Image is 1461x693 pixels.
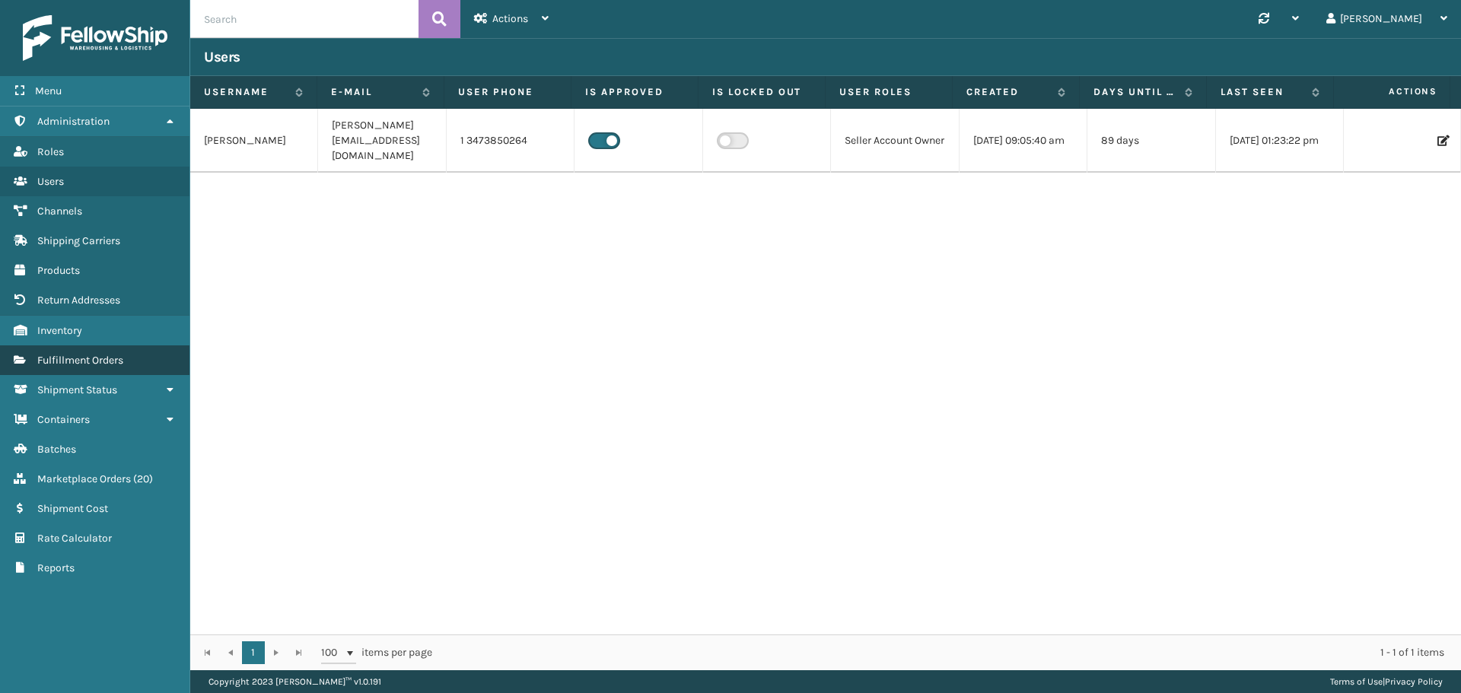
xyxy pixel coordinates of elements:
[321,641,432,664] span: items per page
[1221,85,1304,99] label: Last Seen
[318,109,446,173] td: [PERSON_NAME][EMAIL_ADDRESS][DOMAIN_NAME]
[37,354,123,367] span: Fulfillment Orders
[23,15,167,61] img: logo
[458,85,557,99] label: User phone
[37,324,82,337] span: Inventory
[585,85,684,99] label: Is Approved
[37,472,131,485] span: Marketplace Orders
[1385,676,1443,687] a: Privacy Policy
[966,85,1050,99] label: Created
[37,115,110,128] span: Administration
[37,205,82,218] span: Channels
[133,472,153,485] span: ( 20 )
[831,109,959,173] td: Seller Account Owner
[454,645,1444,660] div: 1 - 1 of 1 items
[1093,85,1177,99] label: Days until password expires
[208,670,381,693] p: Copyright 2023 [PERSON_NAME]™ v 1.0.191
[1087,109,1215,173] td: 89 days
[204,85,288,99] label: Username
[37,443,76,456] span: Batches
[712,85,811,99] label: Is Locked Out
[447,109,575,173] td: 1 3473850264
[1330,676,1383,687] a: Terms of Use
[1216,109,1344,173] td: [DATE] 01:23:22 pm
[37,234,120,247] span: Shipping Carriers
[1330,670,1443,693] div: |
[960,109,1087,173] td: [DATE] 09:05:40 am
[37,561,75,574] span: Reports
[331,85,415,99] label: E-mail
[204,48,240,66] h3: Users
[839,85,938,99] label: User Roles
[37,413,90,426] span: Containers
[321,645,344,660] span: 100
[37,502,108,515] span: Shipment Cost
[492,12,528,25] span: Actions
[190,109,318,173] td: [PERSON_NAME]
[37,532,112,545] span: Rate Calculator
[1338,79,1447,104] span: Actions
[242,641,265,664] a: 1
[37,175,64,188] span: Users
[37,294,120,307] span: Return Addresses
[1437,135,1447,146] i: Edit
[35,84,62,97] span: Menu
[37,383,117,396] span: Shipment Status
[37,264,80,277] span: Products
[37,145,64,158] span: Roles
